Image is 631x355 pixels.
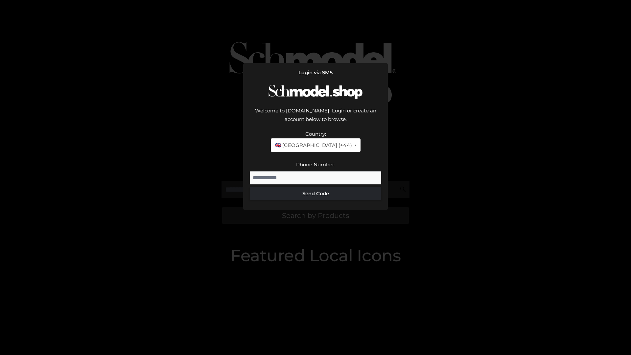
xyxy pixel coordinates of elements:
[296,161,335,168] label: Phone Number:
[250,70,381,76] h2: Login via SMS
[266,79,365,105] img: Schmodel Logo
[250,187,381,200] button: Send Code
[305,131,326,137] label: Country:
[250,106,381,130] div: Welcome to [DOMAIN_NAME]! Login or create an account below to browse.
[275,141,352,150] span: 🇬🇧 [GEOGRAPHIC_DATA] (+44)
